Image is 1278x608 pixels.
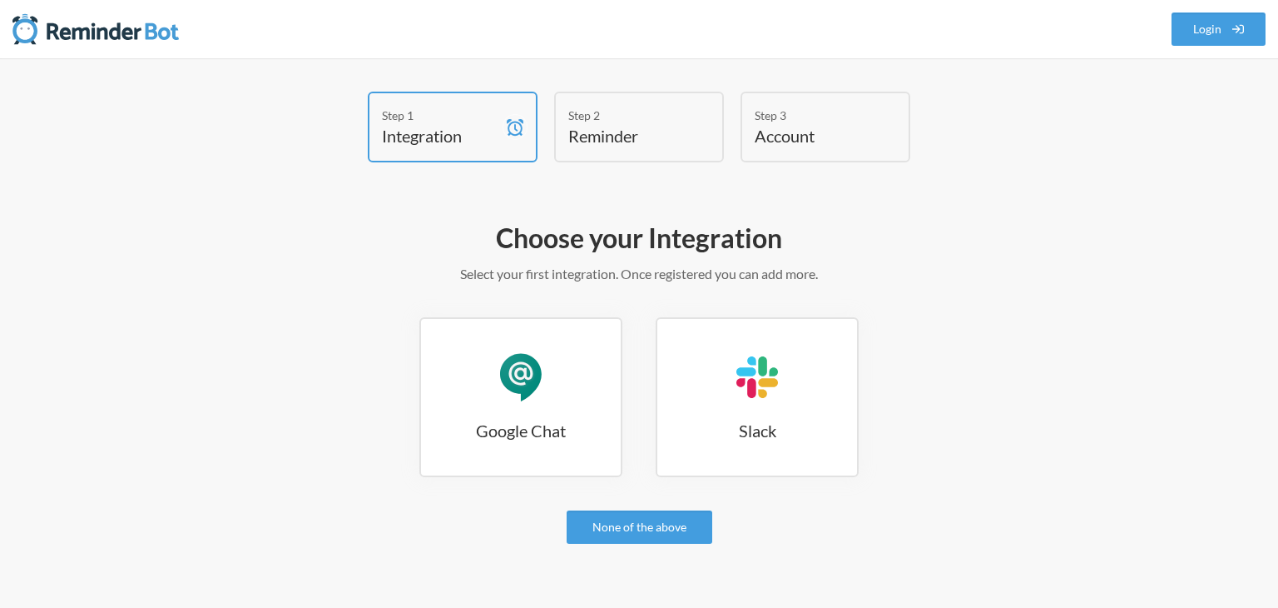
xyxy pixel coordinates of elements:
[382,107,498,124] div: Step 1
[156,264,1122,284] p: Select your first integration. Once registered you can add more.
[657,419,857,442] h3: Slack
[568,124,685,147] h4: Reminder
[12,12,179,46] img: Reminder Bot
[156,221,1122,256] h2: Choose your Integration
[567,511,712,544] a: None of the above
[755,124,871,147] h4: Account
[1171,12,1266,46] a: Login
[568,107,685,124] div: Step 2
[421,419,621,442] h3: Google Chat
[755,107,871,124] div: Step 3
[382,124,498,147] h4: Integration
